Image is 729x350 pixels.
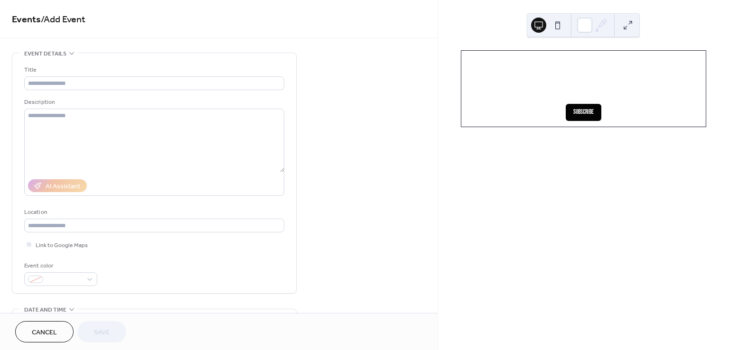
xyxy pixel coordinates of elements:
[41,10,85,29] span: / Add Event
[24,305,66,315] span: Date and time
[24,261,95,271] div: Event color
[12,10,41,29] a: Events
[36,240,88,250] span: Link to Google Maps
[24,97,282,107] div: Description
[24,65,282,75] div: Title
[32,328,57,338] span: Cancel
[24,207,282,217] div: Location
[566,104,601,121] button: Subscribe
[24,49,66,59] span: Event details
[15,321,74,342] button: Cancel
